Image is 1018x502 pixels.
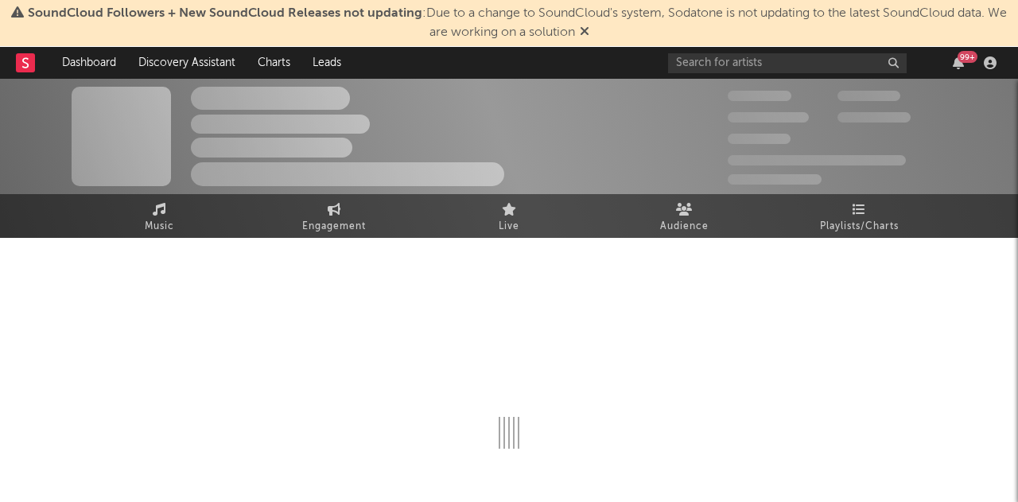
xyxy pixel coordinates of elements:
[247,47,301,79] a: Charts
[820,217,899,236] span: Playlists/Charts
[728,155,906,165] span: 50.000.000 Monthly Listeners
[127,47,247,79] a: Discovery Assistant
[72,194,247,238] a: Music
[499,217,519,236] span: Live
[953,56,964,69] button: 99+
[301,47,352,79] a: Leads
[660,217,709,236] span: Audience
[771,194,946,238] a: Playlists/Charts
[728,112,809,123] span: 50.000.000
[580,26,589,39] span: Dismiss
[596,194,771,238] a: Audience
[728,91,791,101] span: 300.000
[145,217,174,236] span: Music
[668,53,907,73] input: Search for artists
[837,112,911,123] span: 1.000.000
[958,51,977,63] div: 99 +
[247,194,422,238] a: Engagement
[728,134,791,144] span: 100.000
[51,47,127,79] a: Dashboard
[302,217,366,236] span: Engagement
[422,194,596,238] a: Live
[28,7,1007,39] span: : Due to a change to SoundCloud's system, Sodatone is not updating to the latest SoundCloud data....
[28,7,422,20] span: SoundCloud Followers + New SoundCloud Releases not updating
[837,91,900,101] span: 100.000
[728,174,822,185] span: Jump Score: 85.0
